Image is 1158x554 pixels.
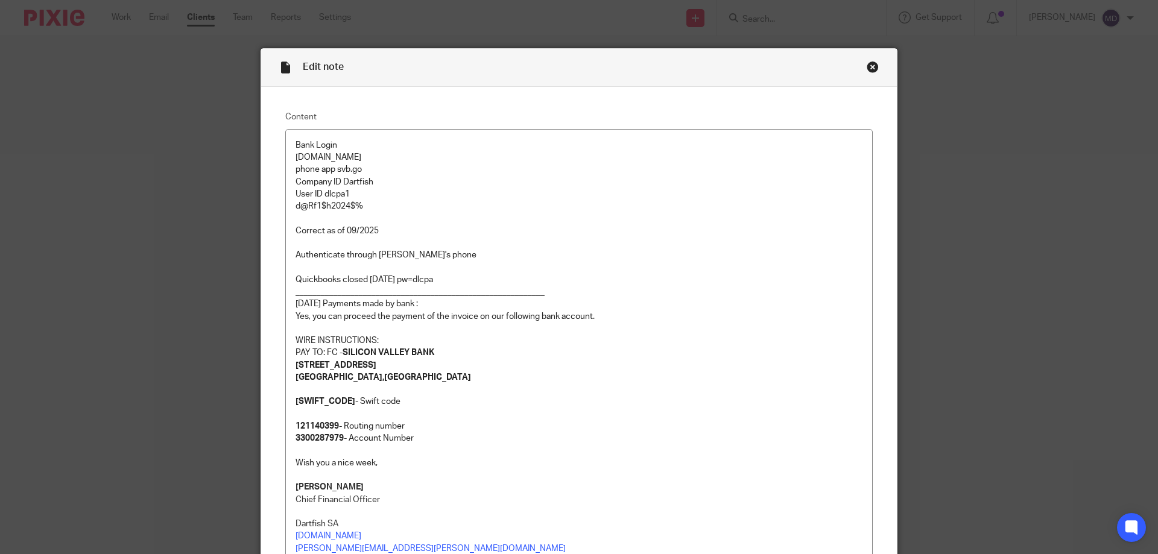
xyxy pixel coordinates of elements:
strong: SILICON VALLEY BANK [343,348,434,357]
p: d@Rf1$h2024$% [296,200,862,212]
span: Chief Financial Officer [296,496,380,504]
p: [DOMAIN_NAME] [296,151,862,163]
p: phone app svb.go [296,163,862,175]
p: Bank Login [296,139,862,151]
strong: [SWIFT_CODE] [296,397,355,406]
strong: [GEOGRAPHIC_DATA],[GEOGRAPHIC_DATA] [296,373,471,382]
p: Quickbooks closed [DATE] pw=dlcpa [296,274,862,286]
span: Dartfish SA [296,520,338,528]
div: Close this dialog window [867,61,879,73]
p: ___________________________________________________________ [296,286,862,298]
p: - Swift code [296,395,862,408]
strong: [STREET_ADDRESS] [296,361,376,370]
p: User ID dlcpa1 [296,188,862,200]
p: Yes, you can proceed the payment of the invoice on our following bank account. [296,310,862,323]
span: Edit note [303,62,344,72]
a: [PERSON_NAME][EMAIL_ADDRESS][PERSON_NAME][DOMAIN_NAME] [296,544,566,553]
p: WIRE INSTRUCTIONS: [296,335,862,347]
strong: 3300287979 [296,434,344,442]
p: Authenticate through [PERSON_NAME]'s phone [296,249,862,261]
p: - Account Number [296,432,862,444]
p: Correct as of 09/2025 [296,225,862,237]
p: Wish you a nice week, [296,457,862,469]
strong: 121140399 [296,422,339,430]
p: Company ID Dartfish [296,176,862,188]
p: - Routing number [296,420,862,432]
p: [DATE] Payments made by bank : [296,298,862,310]
a: [DOMAIN_NAME] [296,532,361,540]
p: PAY TO: FC - [296,347,862,359]
span: [PERSON_NAME] [296,483,364,491]
label: Content [285,111,873,123]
